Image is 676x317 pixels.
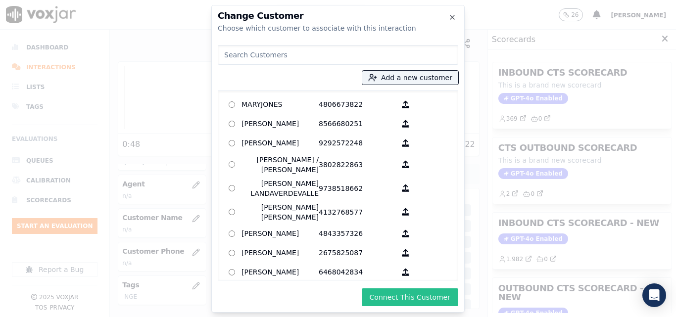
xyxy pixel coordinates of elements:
[319,245,396,261] p: 2675825087
[241,226,319,241] p: [PERSON_NAME]
[241,265,319,280] p: [PERSON_NAME]
[362,71,458,85] button: Add a new customer
[241,202,319,222] p: [PERSON_NAME] [PERSON_NAME]
[218,23,458,33] div: Choose which customer to associate with this interaction
[396,265,415,280] button: [PERSON_NAME] 6468042834
[319,202,396,222] p: 4132768577
[396,179,415,198] button: [PERSON_NAME] LANDAVERDEVALLE 9738518662
[241,136,319,151] p: [PERSON_NAME]
[229,185,235,191] input: [PERSON_NAME] LANDAVERDEVALLE 9738518662
[241,245,319,261] p: [PERSON_NAME]
[319,97,396,112] p: 4806673822
[218,11,458,20] h2: Change Customer
[396,97,415,112] button: MARYJONES 4806673822
[229,269,235,275] input: [PERSON_NAME] 6468042834
[396,116,415,132] button: [PERSON_NAME] 8566680251
[229,209,235,215] input: [PERSON_NAME] [PERSON_NAME] 4132768577
[396,226,415,241] button: [PERSON_NAME] 4843357326
[241,97,319,112] p: MARYJONES
[218,45,458,65] input: Search Customers
[396,155,415,175] button: [PERSON_NAME] / [PERSON_NAME] 3802822863
[241,179,319,198] p: [PERSON_NAME] LANDAVERDEVALLE
[396,136,415,151] button: [PERSON_NAME] 9292572248
[396,202,415,222] button: [PERSON_NAME] [PERSON_NAME] 4132768577
[319,136,396,151] p: 9292572248
[229,161,235,168] input: [PERSON_NAME] / [PERSON_NAME] 3802822863
[319,155,396,175] p: 3802822863
[642,283,666,307] div: Open Intercom Messenger
[229,230,235,237] input: [PERSON_NAME] 4843357326
[241,155,319,175] p: [PERSON_NAME] / [PERSON_NAME]
[396,245,415,261] button: [PERSON_NAME] 2675825087
[319,116,396,132] p: 8566680251
[241,116,319,132] p: [PERSON_NAME]
[319,179,396,198] p: 9738518662
[319,226,396,241] p: 4843357326
[319,265,396,280] p: 6468042834
[229,250,235,256] input: [PERSON_NAME] 2675825087
[229,121,235,127] input: [PERSON_NAME] 8566680251
[229,101,235,108] input: MARYJONES 4806673822
[229,140,235,146] input: [PERSON_NAME] 9292572248
[362,288,458,306] button: Connect This Customer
